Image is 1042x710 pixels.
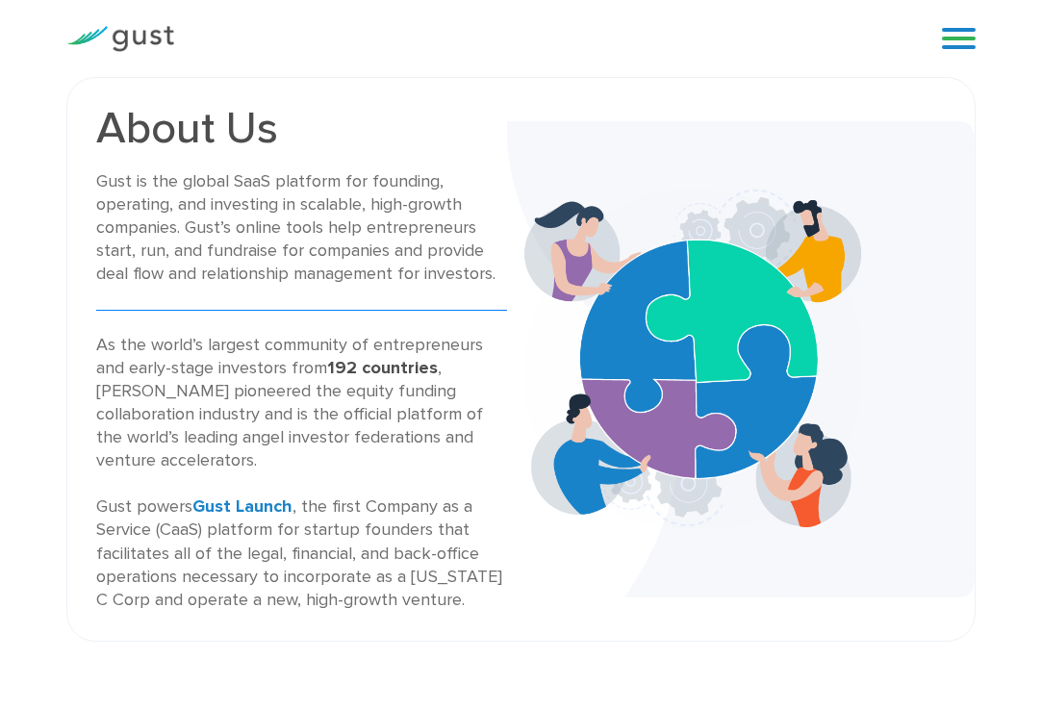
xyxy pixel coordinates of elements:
[507,121,975,597] img: About Us Banner Bg
[96,334,506,612] div: As the world’s largest community of entrepreneurs and early-stage investors from , [PERSON_NAME] ...
[327,358,438,378] strong: 192 countries
[96,107,506,151] h1: About Us
[192,496,292,517] a: Gust Launch
[96,170,506,287] div: Gust is the global SaaS platform for founding, operating, and investing in scalable, high-growth ...
[66,26,174,52] img: Gust Logo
